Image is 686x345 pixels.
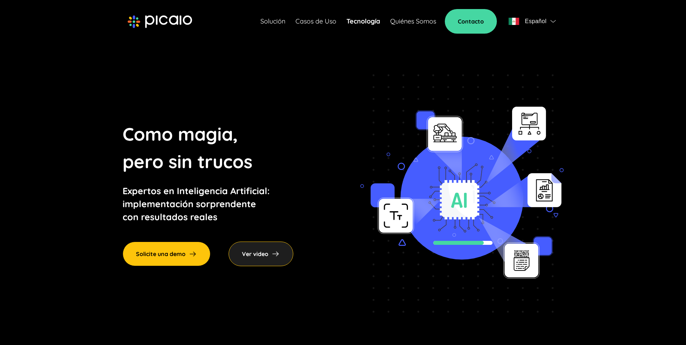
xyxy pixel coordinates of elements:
[123,184,293,223] p: Expertos en Inteligencia Artificial: implementación sorprendente con resultados reales
[506,14,558,29] button: flagEspañolflag
[271,250,280,258] img: arrow-right
[360,74,564,313] img: image
[123,120,293,175] p: Como magia, pero sin trucos
[525,16,546,26] span: Español
[295,16,336,26] a: Casos de Uso
[390,16,436,26] a: Quiénes Somos
[550,20,556,23] img: flag
[260,16,285,26] a: Solución
[229,242,293,266] div: Ver video
[445,9,497,34] a: Contacto
[346,16,380,26] a: Tecnología
[188,250,197,258] img: arrow-right
[508,18,519,25] img: flag
[128,15,192,28] img: picaio-logo
[123,242,210,266] a: Solicite una demo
